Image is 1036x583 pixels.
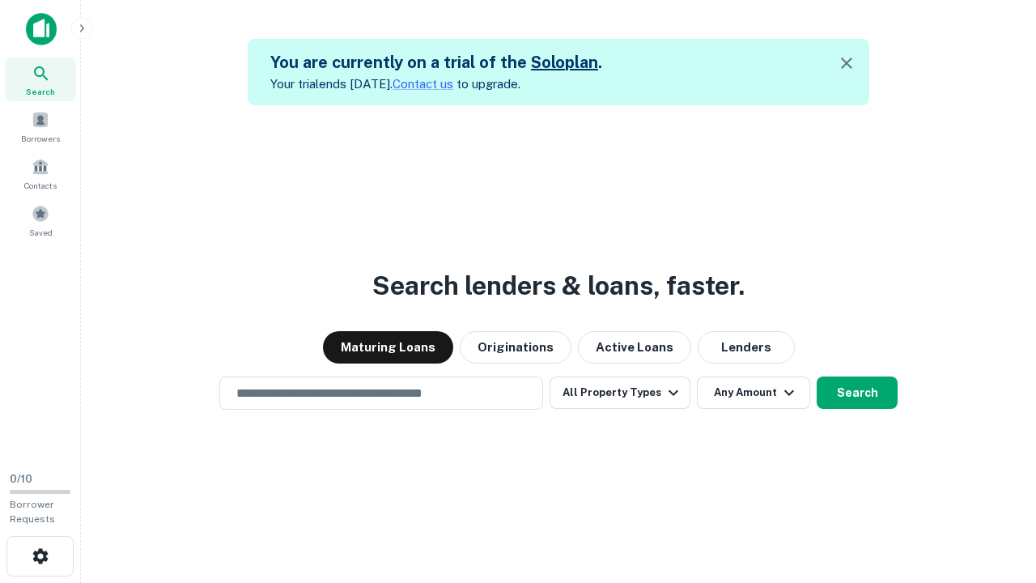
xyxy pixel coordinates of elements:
[460,331,571,364] button: Originations
[270,50,602,74] h5: You are currently on a trial of the .
[26,13,57,45] img: capitalize-icon.png
[697,377,810,409] button: Any Amount
[323,331,453,364] button: Maturing Loans
[21,132,60,145] span: Borrowers
[578,331,691,364] button: Active Loans
[24,179,57,192] span: Contacts
[550,377,690,409] button: All Property Types
[5,151,76,195] a: Contacts
[955,453,1036,531] iframe: Chat Widget
[10,473,32,485] span: 0 / 10
[5,57,76,101] a: Search
[5,104,76,148] a: Borrowers
[372,266,745,305] h3: Search lenders & loans, faster.
[29,226,53,239] span: Saved
[10,499,55,525] span: Borrower Requests
[698,331,795,364] button: Lenders
[817,377,898,409] button: Search
[26,85,55,98] span: Search
[270,74,602,94] p: Your trial ends [DATE]. to upgrade.
[5,198,76,242] a: Saved
[393,77,453,91] a: Contact us
[531,53,598,72] a: Soloplan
